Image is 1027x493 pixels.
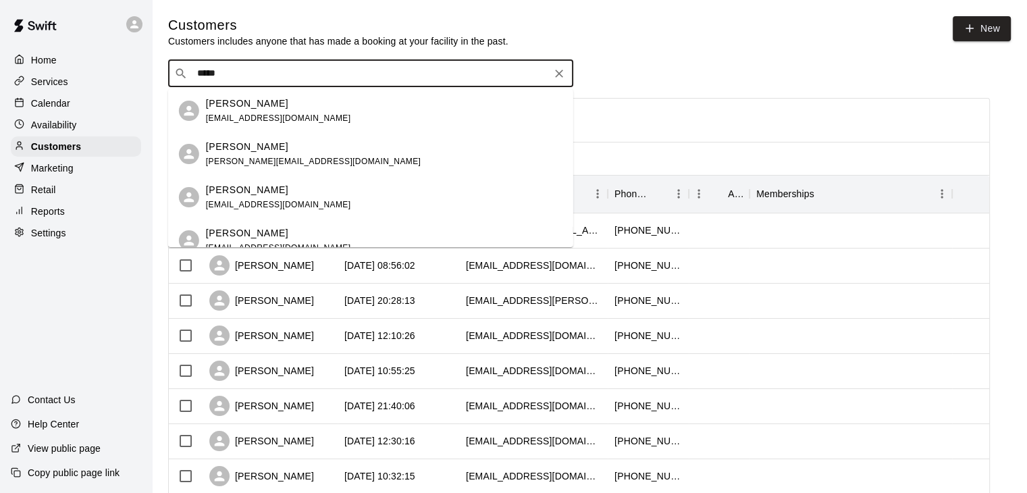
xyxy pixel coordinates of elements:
[344,469,415,483] div: 2025-08-06 10:32:15
[31,161,74,175] p: Marketing
[614,175,650,213] div: Phone Number
[206,157,421,166] span: [PERSON_NAME][EMAIL_ADDRESS][DOMAIN_NAME]
[728,175,743,213] div: Age
[206,226,288,240] p: [PERSON_NAME]
[614,399,682,413] div: +16047876410
[689,175,749,213] div: Age
[709,184,728,203] button: Sort
[209,326,314,346] div: [PERSON_NAME]
[206,140,288,154] p: [PERSON_NAME]
[11,115,141,135] a: Availability
[28,393,76,407] p: Contact Us
[587,184,608,204] button: Menu
[614,364,682,378] div: +16043606456
[614,469,682,483] div: +16047267825
[28,442,101,455] p: View public page
[344,259,415,272] div: 2025-08-15 08:56:02
[11,93,141,113] a: Calendar
[466,329,601,342] div: attlereagan@gmail.com
[28,417,79,431] p: Help Center
[31,118,77,132] p: Availability
[689,184,709,204] button: Menu
[459,175,608,213] div: Email
[466,469,601,483] div: shing.tam@gmail.com
[209,290,314,311] div: [PERSON_NAME]
[209,255,314,276] div: [PERSON_NAME]
[614,329,682,342] div: +17782311889
[344,294,415,307] div: 2025-08-14 20:28:13
[168,34,508,48] p: Customers includes anyone that has made a booking at your facility in the past.
[179,187,199,207] div: Justin Hokanson
[668,184,689,204] button: Menu
[28,466,120,479] p: Copy public page link
[179,101,199,121] div: Justin Hamade
[11,50,141,70] a: Home
[209,466,314,486] div: [PERSON_NAME]
[466,434,601,448] div: bnaphegyi@gmail.com
[206,183,288,197] p: [PERSON_NAME]
[31,97,70,110] p: Calendar
[206,243,351,253] span: [EMAIL_ADDRESS][DOMAIN_NAME]
[756,175,814,213] div: Memberships
[614,434,682,448] div: +16049080568
[179,230,199,251] div: Justin Hokanson
[168,60,573,87] div: Search customers by name or email
[168,16,508,34] h5: Customers
[614,259,682,272] div: +17788362454
[466,364,601,378] div: blairwcasey@gmail.com
[179,144,199,164] div: Justin Hamade
[11,201,141,222] a: Reports
[953,16,1011,41] a: New
[344,329,415,342] div: 2025-08-09 12:10:26
[206,97,288,111] p: [PERSON_NAME]
[209,431,314,451] div: [PERSON_NAME]
[814,184,833,203] button: Sort
[209,361,314,381] div: [PERSON_NAME]
[11,223,141,243] a: Settings
[206,113,351,123] span: [EMAIL_ADDRESS][DOMAIN_NAME]
[550,64,569,83] button: Clear
[31,53,57,67] p: Home
[31,75,68,88] p: Services
[31,226,66,240] p: Settings
[608,175,689,213] div: Phone Number
[11,180,141,200] a: Retail
[31,183,56,197] p: Retail
[466,294,601,307] div: tam.penny@gmail.com
[344,434,415,448] div: 2025-08-07 12:30:16
[344,364,415,378] div: 2025-08-08 10:55:25
[11,72,141,92] a: Services
[206,200,351,209] span: [EMAIL_ADDRESS][DOMAIN_NAME]
[749,175,952,213] div: Memberships
[11,136,141,157] a: Customers
[650,184,668,203] button: Sort
[11,158,141,178] a: Marketing
[614,294,682,307] div: +17789280028
[614,224,682,237] div: +16048139868
[209,396,314,416] div: [PERSON_NAME]
[466,399,601,413] div: trace.chu@gmail.com
[344,399,415,413] div: 2025-08-07 21:40:06
[31,140,81,153] p: Customers
[31,205,65,218] p: Reports
[932,184,952,204] button: Menu
[466,259,601,272] div: sonjamnm@yahoo.ca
